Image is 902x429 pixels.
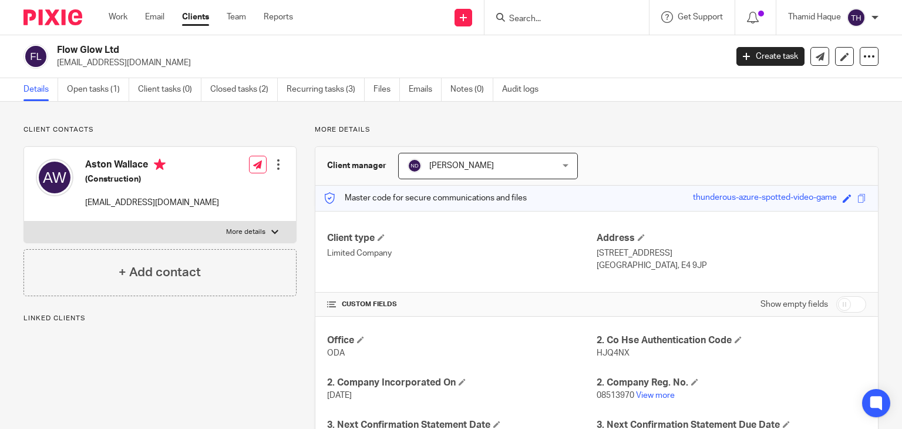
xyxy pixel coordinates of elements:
a: Closed tasks (2) [210,78,278,101]
img: svg%3E [408,159,422,173]
h4: CUSTOM FIELDS [327,300,597,309]
a: Team [227,11,246,23]
a: Clients [182,11,209,23]
h2: Flow Glow Ltd [57,44,587,56]
a: Create task [736,47,805,66]
p: Linked clients [23,314,297,323]
a: Work [109,11,127,23]
a: Open tasks (1) [67,78,129,101]
a: Audit logs [502,78,547,101]
p: More details [226,227,265,237]
a: Recurring tasks (3) [287,78,365,101]
p: [EMAIL_ADDRESS][DOMAIN_NAME] [57,57,719,69]
img: svg%3E [36,159,73,196]
p: Limited Company [327,247,597,259]
p: Client contacts [23,125,297,135]
h4: 2. Co Hse Authentication Code [597,334,866,347]
span: ODA [327,349,345,357]
p: [EMAIL_ADDRESS][DOMAIN_NAME] [85,197,219,209]
a: Reports [264,11,293,23]
a: Notes (0) [450,78,493,101]
img: svg%3E [847,8,866,27]
p: More details [315,125,879,135]
h4: Office [327,334,597,347]
h5: (Construction) [85,173,219,185]
img: Pixie [23,9,82,25]
a: Client tasks (0) [138,78,201,101]
span: [PERSON_NAME] [429,162,494,170]
span: Get Support [678,13,723,21]
a: Emails [409,78,442,101]
p: Thamid Haque [788,11,841,23]
input: Search [508,14,614,25]
p: [STREET_ADDRESS] [597,247,866,259]
h4: 2. Company Incorporated On [327,377,597,389]
h4: + Add contact [119,263,201,281]
span: 08513970 [597,391,634,400]
div: thunderous-azure-spotted-video-game [693,192,837,205]
a: View more [636,391,675,400]
a: Details [23,78,58,101]
label: Show empty fields [760,299,828,310]
span: [DATE] [327,391,352,400]
a: Files [373,78,400,101]
a: Email [145,11,164,23]
span: HJQ4NX [597,349,630,357]
img: svg%3E [23,44,48,69]
h3: Client manager [327,160,386,172]
i: Primary [154,159,166,170]
h4: Client type [327,232,597,244]
h4: 2. Company Reg. No. [597,377,866,389]
h4: Aston Wallace [85,159,219,173]
p: Master code for secure communications and files [324,192,527,204]
h4: Address [597,232,866,244]
p: [GEOGRAPHIC_DATA], E4 9JP [597,260,866,272]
